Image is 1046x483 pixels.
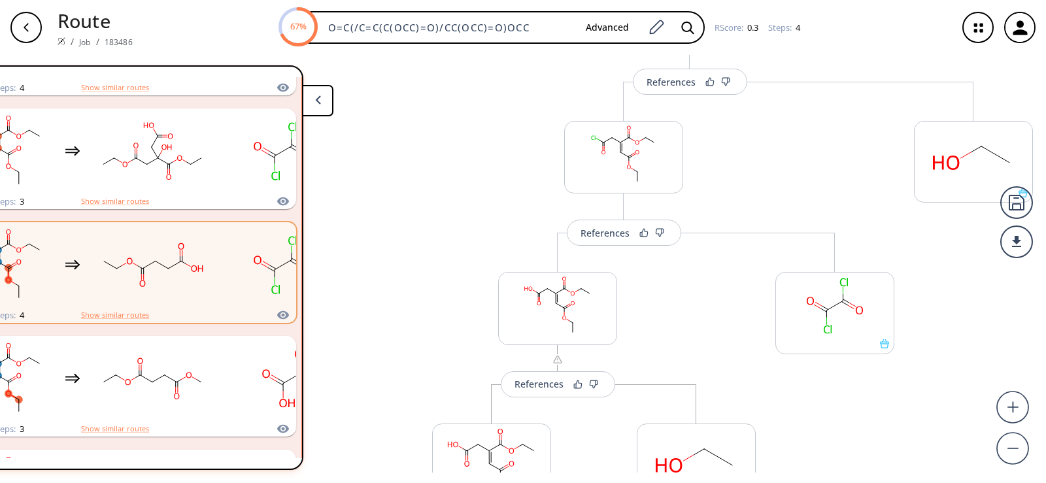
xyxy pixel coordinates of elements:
a: 183486 [105,37,133,48]
img: warning [552,354,563,365]
div: RScore : [715,24,758,32]
a: Job [79,37,90,48]
svg: O=CC(=O)O [224,338,342,420]
svg: CCOC(=O)/C=C(/CC(=O)Cl)C(=O)OCC [565,122,683,188]
svg: CCOC(=O)CC(O)(CC(=O)O)C(=O)OCC [93,110,211,192]
button: References [567,220,681,246]
li: / [96,35,99,48]
span: 0.3 [745,22,758,33]
svg: O=C(Cl)C(=O)Cl [224,224,342,306]
img: Spaya logo [58,37,65,45]
button: Advanced [575,16,639,40]
div: References [647,78,696,86]
svg: CCOC(=O)CCC(=O)OC [93,338,211,420]
div: References [581,229,630,237]
input: Enter SMILES [320,21,575,34]
button: Show similar routes [81,195,149,207]
text: 67% [290,20,306,32]
span: 3 [18,195,24,207]
button: Show similar routes [81,309,149,321]
svg: CCOC(=O)/C=C(/CC(=O)O)C(=O)OCC [499,273,616,339]
svg: O=C(Cl)C(=O)Cl [224,110,342,192]
svg: CCO [915,122,1032,188]
li: / [71,35,74,48]
svg: CCOC(=O)CCC(=O)O [93,224,211,306]
span: 4 [18,82,24,93]
span: 4 [18,309,24,321]
button: Show similar routes [81,82,149,93]
span: 3 [18,423,24,435]
button: References [501,371,615,397]
div: Steps : [768,24,800,32]
button: Show similar routes [81,423,149,435]
svg: O=C(Cl)C(=O)Cl [776,273,894,339]
div: References [515,380,564,388]
p: Route [58,7,133,35]
button: References [633,69,747,95]
span: 4 [794,22,800,33]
